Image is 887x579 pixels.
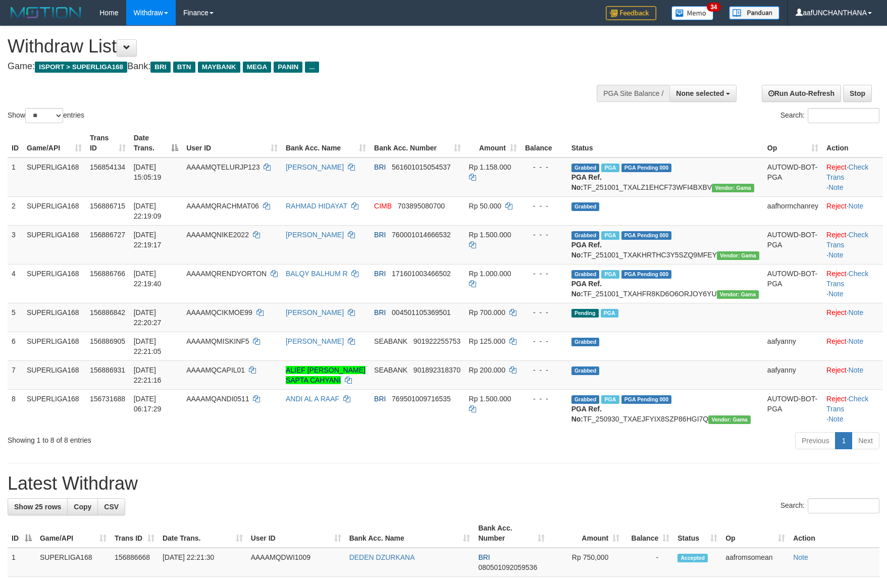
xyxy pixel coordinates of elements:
[808,498,879,513] input: Search:
[25,108,63,123] select: Showentries
[8,431,362,445] div: Showing 1 to 8 of 8 entries
[35,62,127,73] span: ISPORT > SUPERLIGA168
[822,264,883,303] td: · ·
[134,163,162,181] span: [DATE] 15:05:19
[525,365,563,375] div: - - -
[8,360,23,389] td: 7
[571,338,600,346] span: Grabbed
[374,337,407,345] span: SEABANK
[104,503,119,511] span: CSV
[673,519,721,548] th: Status: activate to sort column ascending
[8,519,36,548] th: ID: activate to sort column descending
[392,270,451,278] span: Copy 171601003466502 to clipboard
[286,270,348,278] a: BALQY BALHUM R
[571,202,600,211] span: Grabbed
[525,336,563,346] div: - - -
[134,366,162,384] span: [DATE] 22:21:16
[597,85,669,102] div: PGA Site Balance /
[525,230,563,240] div: - - -
[374,270,386,278] span: BRI
[286,163,344,171] a: [PERSON_NAME]
[763,129,822,157] th: Op: activate to sort column ascending
[392,231,451,239] span: Copy 760001014666532 to clipboard
[349,553,415,561] a: DEDEN DZURKANA
[134,395,162,413] span: [DATE] 06:17:29
[274,62,302,73] span: PANIN
[601,395,619,404] span: Marked by aafromsomean
[8,473,879,494] h1: Latest Withdraw
[398,202,445,210] span: Copy 703895080700 to clipboard
[90,163,125,171] span: 156854134
[826,163,868,181] a: Check Trans
[90,395,125,403] span: 156731688
[186,163,260,171] span: AAAAMQTELURJP123
[90,308,125,317] span: 156886842
[826,395,868,413] a: Check Trans
[186,337,249,345] span: AAAAMQMISKINF5
[822,196,883,225] td: ·
[567,389,763,428] td: TF_250930_TXAEJFYIX8SZP86HGI7Q
[173,62,195,73] span: BTN
[469,308,505,317] span: Rp 700.000
[567,129,763,157] th: Status
[305,62,319,73] span: ...
[708,415,751,424] span: Vendor URL: https://trx31.1velocity.biz
[8,108,84,123] label: Show entries
[852,432,879,449] a: Next
[469,231,511,239] span: Rp 1.500.000
[374,308,386,317] span: BRI
[567,225,763,264] td: TF_251001_TXAKHRTHC3Y5SZQ9MFEY
[286,308,344,317] a: [PERSON_NAME]
[413,366,460,374] span: Copy 901892318370 to clipboard
[23,196,86,225] td: SUPERLIGA168
[8,548,36,577] td: 1
[8,303,23,332] td: 5
[286,231,344,239] a: [PERSON_NAME]
[198,62,240,73] span: MAYBANK
[8,264,23,303] td: 4
[601,270,619,279] span: Marked by aafromsomean
[762,85,841,102] a: Run Auto-Refresh
[36,519,111,548] th: Game/API: activate to sort column ascending
[601,309,618,318] span: Marked by aafromsomean
[23,129,86,157] th: Game/API: activate to sort column ascending
[111,519,159,548] th: Trans ID: activate to sort column ascending
[621,231,672,240] span: PGA Pending
[721,548,789,577] td: aafromsomean
[36,548,111,577] td: SUPERLIGA168
[90,231,125,239] span: 156886727
[374,163,386,171] span: BRI
[23,360,86,389] td: SUPERLIGA168
[849,308,864,317] a: Note
[826,163,847,171] a: Reject
[23,389,86,428] td: SUPERLIGA168
[521,129,567,157] th: Balance
[134,308,162,327] span: [DATE] 22:20:27
[23,264,86,303] td: SUPERLIGA168
[469,202,502,210] span: Rp 50.000
[374,231,386,239] span: BRI
[623,519,673,548] th: Balance: activate to sort column ascending
[822,129,883,157] th: Action
[8,157,23,197] td: 1
[23,225,86,264] td: SUPERLIGA168
[571,309,599,318] span: Pending
[763,389,822,428] td: AUTOWD-BOT-PGA
[8,196,23,225] td: 2
[23,332,86,360] td: SUPERLIGA168
[567,264,763,303] td: TF_251001_TXAHFR8KD6O6ORJOY6YU
[669,85,737,102] button: None selected
[571,366,600,375] span: Grabbed
[8,5,84,20] img: MOTION_logo.png
[23,157,86,197] td: SUPERLIGA168
[780,498,879,513] label: Search:
[789,519,879,548] th: Action
[822,157,883,197] td: · ·
[676,89,724,97] span: None selected
[8,389,23,428] td: 8
[243,62,272,73] span: MEGA
[247,548,345,577] td: AAAAMQDWI1009
[549,548,623,577] td: Rp 750,000
[843,85,872,102] a: Stop
[286,366,366,384] a: ALIEF [PERSON_NAME] SAPTA CAHYANI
